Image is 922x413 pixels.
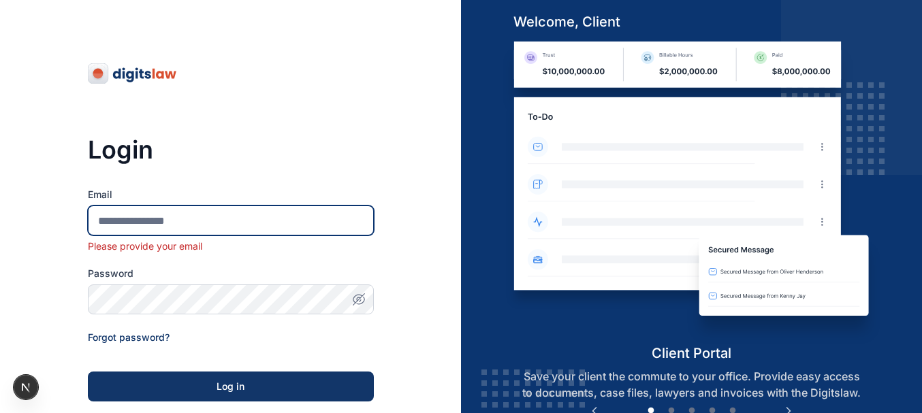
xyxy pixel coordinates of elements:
[503,368,880,401] p: Save your client the commute to your office. Provide easy access to documents, case files, lawyer...
[88,188,374,201] label: Email
[88,267,374,280] label: Password
[88,63,178,84] img: digitslaw-logo
[503,344,880,363] h5: client portal
[88,239,374,253] div: Please provide your email
[503,12,880,31] h5: welcome, client
[110,380,352,393] div: Log in
[88,331,170,343] a: Forgot password?
[88,371,374,401] button: Log in
[88,136,374,163] h3: Login
[503,42,880,343] img: client-portal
